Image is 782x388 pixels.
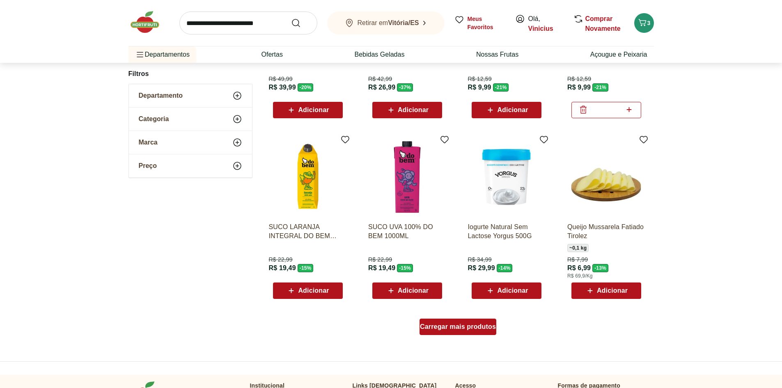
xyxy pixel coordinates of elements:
a: Nossas Frutas [476,50,518,60]
button: Retirar emVitória/ES [327,11,445,34]
a: Meus Favoritos [454,15,505,31]
a: Bebidas Geladas [355,50,405,60]
span: Preço [139,162,157,170]
span: R$ 69,9/Kg [567,273,593,279]
span: Departamento [139,92,183,100]
span: - 21 % [493,83,509,92]
a: Vinicius [528,25,553,32]
button: Menu [135,45,145,64]
button: Adicionar [472,102,541,118]
a: SUCO LARANJA INTEGRAL DO BEM 1000ML [269,223,347,241]
span: Categoria [139,115,169,123]
img: SUCO UVA 100% DO BEM 1000ML [368,138,446,216]
span: R$ 12,59 [468,75,491,83]
span: - 15 % [298,264,314,272]
span: R$ 9,99 [468,83,491,92]
button: Adicionar [372,282,442,299]
span: R$ 29,99 [468,264,495,273]
span: Adicionar [298,287,329,294]
img: SUCO LARANJA INTEGRAL DO BEM 1000ML [269,138,347,216]
span: Adicionar [398,287,429,294]
button: Submit Search [291,18,311,28]
span: Marca [139,138,158,147]
a: SUCO UVA 100% DO BEM 1000ML [368,223,446,241]
span: R$ 39,99 [269,83,296,92]
span: R$ 26,99 [368,83,395,92]
span: R$ 9,99 [567,83,591,92]
span: R$ 19,49 [368,264,395,273]
a: Iogurte Natural Sem Lactose Yorgus 500G [468,223,546,241]
img: Iogurte Natural Sem Lactose Yorgus 500G [468,138,546,216]
a: Ofertas [261,50,282,60]
span: Olá, [528,14,565,34]
button: Departamento [129,84,252,107]
span: - 20 % [298,83,314,92]
a: Açougue e Peixaria [590,50,647,60]
span: R$ 49,99 [269,75,293,83]
span: Adicionar [298,107,329,113]
span: R$ 7,99 [567,255,588,264]
span: Adicionar [597,287,628,294]
button: Adicionar [472,282,541,299]
span: R$ 22,99 [269,255,293,264]
span: - 14 % [497,264,513,272]
span: - 15 % [397,264,413,272]
button: Preço [129,154,252,177]
span: Carregar mais produtos [420,324,496,330]
span: - 21 % [592,83,608,92]
span: ~ 0,1 kg [567,244,589,252]
span: Meus Favoritos [468,15,505,31]
button: Adicionar [273,282,343,299]
span: - 13 % [592,264,608,272]
button: Adicionar [571,282,641,299]
img: Hortifruti [128,10,170,34]
button: Carrinho [634,13,654,33]
span: Adicionar [497,107,528,113]
a: Carregar mais produtos [420,319,496,338]
span: R$ 42,99 [368,75,392,83]
span: R$ 6,99 [567,264,591,273]
a: Queijo Mussarela Fatiado Tirolez [567,223,645,241]
span: 3 [647,20,651,26]
button: Categoria [129,108,252,131]
input: search [179,11,317,34]
span: Retirar em [358,19,419,27]
b: Vitória/ES [388,19,419,26]
span: Departamentos [135,45,190,64]
span: R$ 12,59 [567,75,591,83]
button: Marca [129,131,252,154]
span: Adicionar [398,107,429,113]
span: R$ 19,49 [269,264,296,273]
span: Adicionar [497,287,528,294]
h2: Filtros [128,66,252,82]
img: Queijo Mussarela Fatiado Tirolez [567,138,645,216]
span: R$ 34,99 [468,255,491,264]
button: Adicionar [273,102,343,118]
a: Comprar Novamente [585,15,621,32]
span: - 37 % [397,83,413,92]
span: R$ 22,99 [368,255,392,264]
button: Adicionar [372,102,442,118]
